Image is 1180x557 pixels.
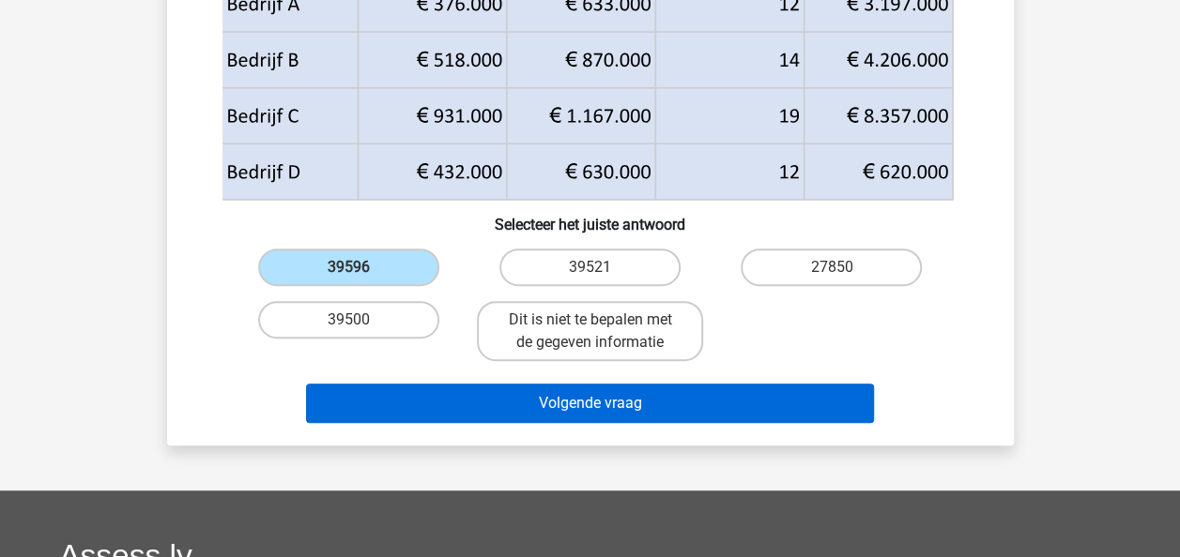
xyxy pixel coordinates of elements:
[306,384,874,423] button: Volgende vraag
[477,301,703,361] label: Dit is niet te bepalen met de gegeven informatie
[258,248,439,286] label: 39596
[499,248,681,286] label: 39521
[197,201,984,233] h6: Selecteer het juiste antwoord
[258,301,439,339] label: 39500
[741,248,922,286] label: 27850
